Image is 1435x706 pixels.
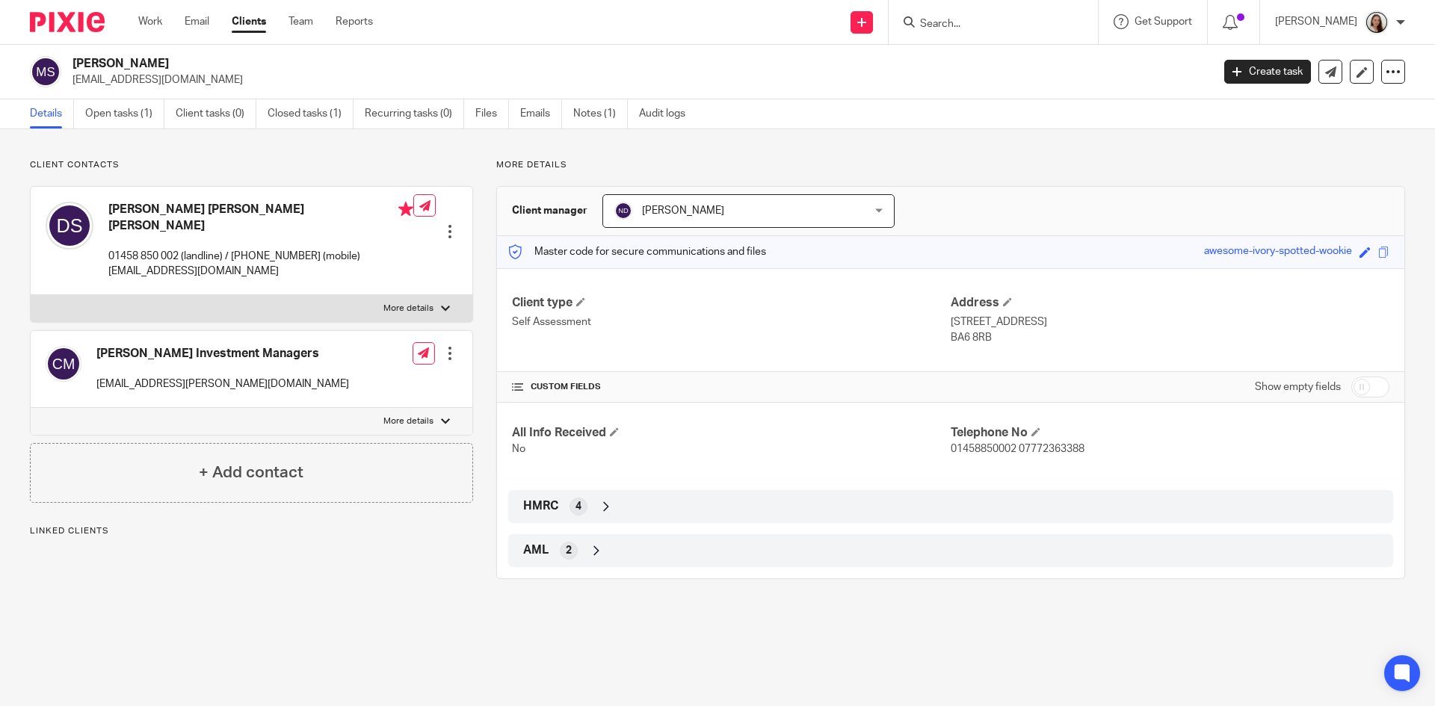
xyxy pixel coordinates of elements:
p: [STREET_ADDRESS] [951,315,1389,329]
img: Pixie [30,12,105,32]
p: Client contacts [30,159,473,171]
a: Audit logs [639,99,697,128]
h4: + Add contact [199,461,303,484]
img: svg%3E [46,346,81,382]
a: Team [288,14,313,29]
h4: CUSTOM FIELDS [512,381,951,393]
h4: All Info Received [512,425,951,441]
a: Email [185,14,209,29]
h4: Telephone No [951,425,1389,441]
h4: [PERSON_NAME] [PERSON_NAME] [PERSON_NAME] [108,202,413,234]
i: Primary [398,202,413,217]
span: AML [523,542,549,558]
h3: Client manager [512,203,587,218]
a: Work [138,14,162,29]
img: svg%3E [46,202,93,250]
p: Master code for secure communications and files [508,244,766,259]
p: Self Assessment [512,315,951,329]
h4: [PERSON_NAME] Investment Managers [96,346,349,362]
img: svg%3E [30,56,61,87]
a: Client tasks (0) [176,99,256,128]
img: svg%3E [614,202,632,220]
span: Get Support [1135,16,1192,27]
span: [PERSON_NAME] [642,205,724,216]
span: 4 [575,499,581,514]
a: Closed tasks (1) [268,99,354,128]
p: [EMAIL_ADDRESS][DOMAIN_NAME] [108,264,413,279]
p: [PERSON_NAME] [1275,14,1357,29]
span: HMRC [523,498,558,514]
img: Profile.png [1365,10,1389,34]
p: BA6 8RB [951,330,1389,345]
a: Recurring tasks (0) [365,99,464,128]
p: [EMAIL_ADDRESS][DOMAIN_NAME] [72,72,1202,87]
span: 01458850002 07772363388 [951,444,1084,454]
p: More details [383,415,433,427]
a: Reports [336,14,373,29]
p: 01458 850 002 (landline) / [PHONE_NUMBER] (mobile) [108,249,413,264]
a: Details [30,99,74,128]
a: Open tasks (1) [85,99,164,128]
p: [EMAIL_ADDRESS][PERSON_NAME][DOMAIN_NAME] [96,377,349,391]
input: Search [919,18,1053,31]
a: Files [475,99,509,128]
div: awesome-ivory-spotted-wookie [1204,244,1352,261]
h2: [PERSON_NAME] [72,56,976,72]
label: Show empty fields [1255,380,1341,394]
h4: Address [951,295,1389,311]
a: Clients [232,14,266,29]
span: No [512,444,525,454]
span: 2 [566,543,572,558]
a: Notes (1) [573,99,628,128]
p: Linked clients [30,525,473,537]
a: Emails [520,99,562,128]
a: Create task [1224,60,1311,84]
p: More details [496,159,1405,171]
p: More details [383,303,433,315]
h4: Client type [512,295,951,311]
